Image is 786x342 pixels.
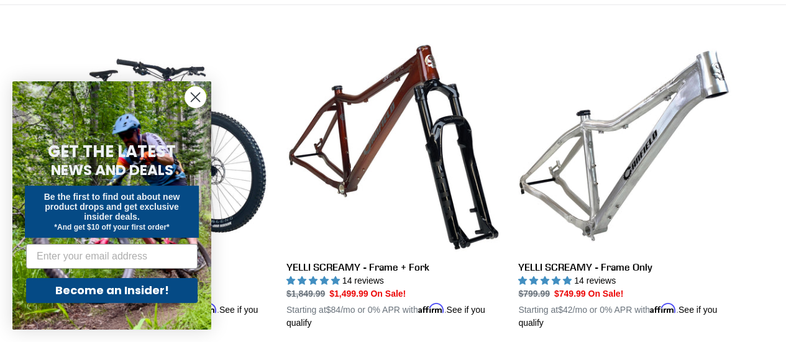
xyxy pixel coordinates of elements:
[26,278,198,303] button: Become an Insider!
[51,160,173,180] span: NEWS AND DEALS
[44,192,180,222] span: Be the first to find out about new product drops and get exclusive insider deals.
[54,223,169,232] span: *And get $10 off your first order*
[185,86,206,108] button: Close dialog
[48,140,176,163] span: GET THE LATEST
[26,244,198,269] input: Enter your email address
